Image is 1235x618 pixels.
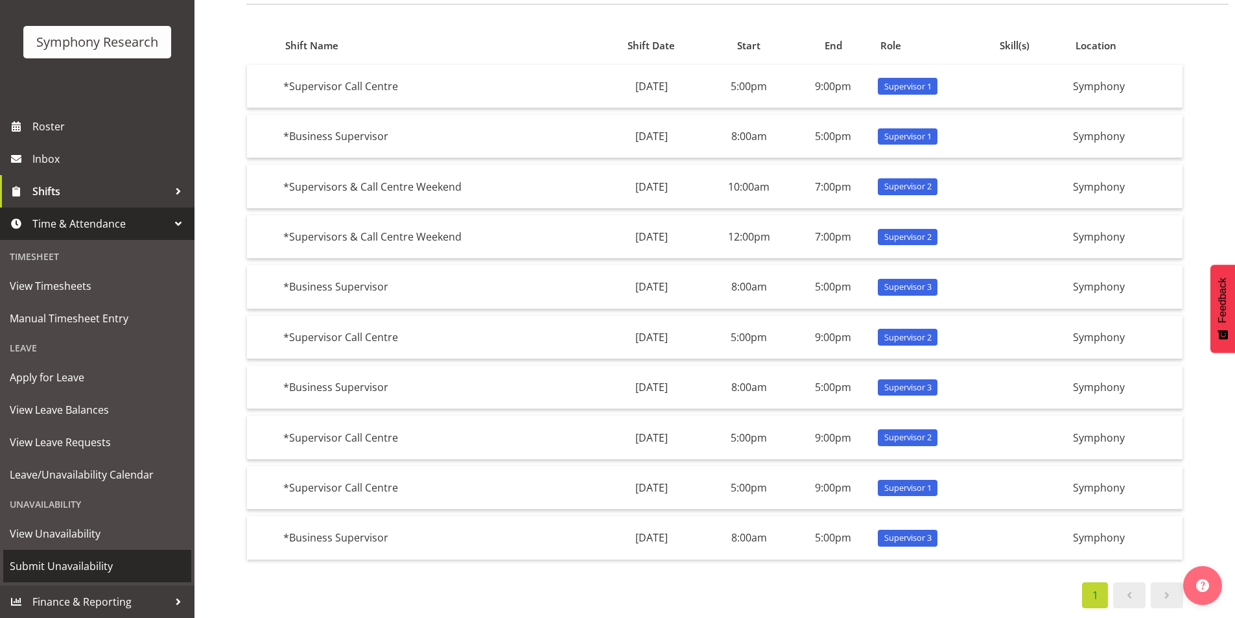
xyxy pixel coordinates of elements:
div: Symphony Research [36,32,158,52]
span: Supervisor 2 [884,231,932,243]
td: 5:00pm [704,416,794,459]
td: Symphony [1068,516,1182,559]
td: 7:00pm [794,165,873,208]
span: Skill(s) [1000,38,1029,53]
span: Supervisor 1 [884,80,932,93]
span: Manual Timesheet Entry [10,309,185,328]
span: Supervisor 2 [884,331,932,344]
td: *Supervisors & Call Centre Weekend [278,215,599,259]
span: Finance & Reporting [32,592,169,612]
span: Role [880,38,901,53]
td: *Business Supervisor [278,516,599,559]
td: [DATE] [598,466,704,510]
td: 5:00pm [704,466,794,510]
span: Roster [32,117,188,136]
td: [DATE] [598,416,704,459]
td: 8:00am [704,115,794,158]
a: View Timesheets [3,270,191,302]
td: Symphony [1068,165,1182,208]
span: Time & Attendance [32,214,169,233]
td: Symphony [1068,65,1182,108]
img: help-xxl-2.png [1196,579,1209,592]
td: Symphony [1068,416,1182,459]
td: 12:00pm [704,215,794,259]
td: *Supervisor Call Centre [278,466,599,510]
span: Apply for Leave [10,368,185,387]
td: *Supervisor Call Centre [278,416,599,459]
td: 5:00pm [794,516,873,559]
a: Submit Unavailability [3,550,191,582]
span: Feedback [1217,278,1229,323]
span: View Leave Balances [10,400,185,420]
span: Shift Date [628,38,675,53]
td: Symphony [1068,265,1182,309]
td: [DATE] [598,265,704,309]
td: Symphony [1068,115,1182,158]
span: Supervisor 3 [884,532,932,544]
td: 8:00am [704,366,794,409]
td: 8:00am [704,265,794,309]
div: Unavailability [3,491,191,517]
td: 9:00pm [794,65,873,108]
a: View Leave Balances [3,394,191,426]
span: Shift Name [285,38,338,53]
span: Supervisor 1 [884,130,932,143]
td: 9:00pm [794,466,873,510]
td: *Business Supervisor [278,265,599,309]
a: View Unavailability [3,517,191,550]
td: 5:00pm [794,115,873,158]
td: *Supervisor Call Centre [278,316,599,359]
td: *Business Supervisor [278,115,599,158]
td: 7:00pm [794,215,873,259]
td: [DATE] [598,366,704,409]
span: View Timesheets [10,276,185,296]
span: Supervisor 1 [884,482,932,494]
span: Supervisor 3 [884,381,932,394]
a: Manual Timesheet Entry [3,302,191,335]
span: Submit Unavailability [10,556,185,576]
td: [DATE] [598,215,704,259]
td: 10:00am [704,165,794,208]
span: Location [1076,38,1116,53]
div: Leave [3,335,191,361]
td: *Supervisor Call Centre [278,65,599,108]
a: View Leave Requests [3,426,191,458]
td: [DATE] [598,65,704,108]
td: 9:00pm [794,316,873,359]
div: Timesheet [3,243,191,270]
td: *Business Supervisor [278,366,599,409]
span: Supervisor 2 [884,431,932,444]
td: 9:00pm [794,416,873,459]
td: [DATE] [598,316,704,359]
a: Leave/Unavailability Calendar [3,458,191,491]
td: [DATE] [598,516,704,559]
td: 5:00pm [794,366,873,409]
td: Symphony [1068,316,1182,359]
a: Apply for Leave [3,361,191,394]
td: Symphony [1068,466,1182,510]
td: 8:00am [704,516,794,559]
span: Supervisor 3 [884,281,932,293]
span: Leave/Unavailability Calendar [10,465,185,484]
td: 5:00pm [704,316,794,359]
span: Start [737,38,760,53]
button: Feedback - Show survey [1210,265,1235,353]
td: 5:00pm [794,265,873,309]
span: View Leave Requests [10,433,185,452]
td: Symphony [1068,215,1182,259]
span: End [825,38,842,53]
td: Symphony [1068,366,1182,409]
span: Inbox [32,149,188,169]
span: Shifts [32,182,169,201]
span: Supervisor 2 [884,180,932,193]
td: 5:00pm [704,65,794,108]
td: [DATE] [598,115,704,158]
span: View Unavailability [10,524,185,543]
td: *Supervisors & Call Centre Weekend [278,165,599,208]
td: [DATE] [598,165,704,208]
